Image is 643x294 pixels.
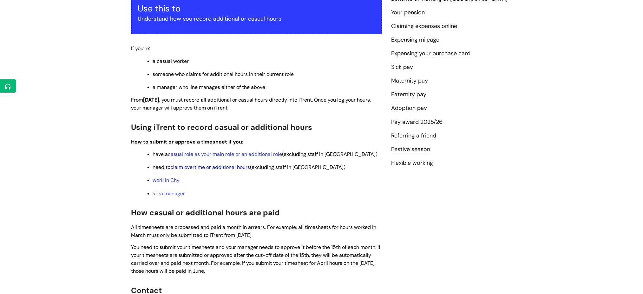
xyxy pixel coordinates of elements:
a: Paternity pay [391,90,427,99]
a: Referring a friend [391,132,436,140]
a: Pay award 2025/26 [391,118,443,126]
strong: [DATE] [143,97,160,103]
span: someone who claims for additional hours in their current role [153,71,294,77]
a: work in Chy [153,177,180,184]
span: a manager who line manages either of the above [153,84,266,90]
span: Using iTrent to record casual or additional hours [131,122,312,132]
span: All timesheets are processed and paid a month in arrears. For example, all timesheets for hours w... [131,224,377,238]
p: Understand how you record additional or casual hours [138,14,375,24]
a: casual role as your main role or an additional role [168,151,282,157]
a: Expensing mileage [391,36,440,44]
span: You need to submit your timesheets and your manager needs to approve it before the 15th of each m... [131,244,381,274]
span: have a (excluding staff in [GEOGRAPHIC_DATA]) [153,151,378,157]
span: a casual worker [153,58,189,64]
a: Adoption pay [391,104,427,112]
a: Expensing your purchase card [391,50,471,58]
h3: Use this to [138,3,375,14]
span: If you’re: [131,45,150,52]
a: claim overtime or additional hours [171,164,250,170]
strong: How to submit or approve a timesheet if you: [131,138,244,145]
a: a manager [161,190,185,197]
span: How casual or additional hours are paid [131,208,280,217]
span: need to (excluding staff in [GEOGRAPHIC_DATA]) [153,164,346,170]
a: Flexible working [391,159,433,167]
span: are [153,190,185,197]
a: Sick pay [391,63,413,71]
a: Festive season [391,145,430,154]
a: Maternity pay [391,77,428,85]
span: From , you must record all additional or casual hours directly into iTrent. Once you log your hou... [131,97,371,111]
a: Your pension [391,9,425,17]
a: Claiming expenses online [391,22,457,30]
